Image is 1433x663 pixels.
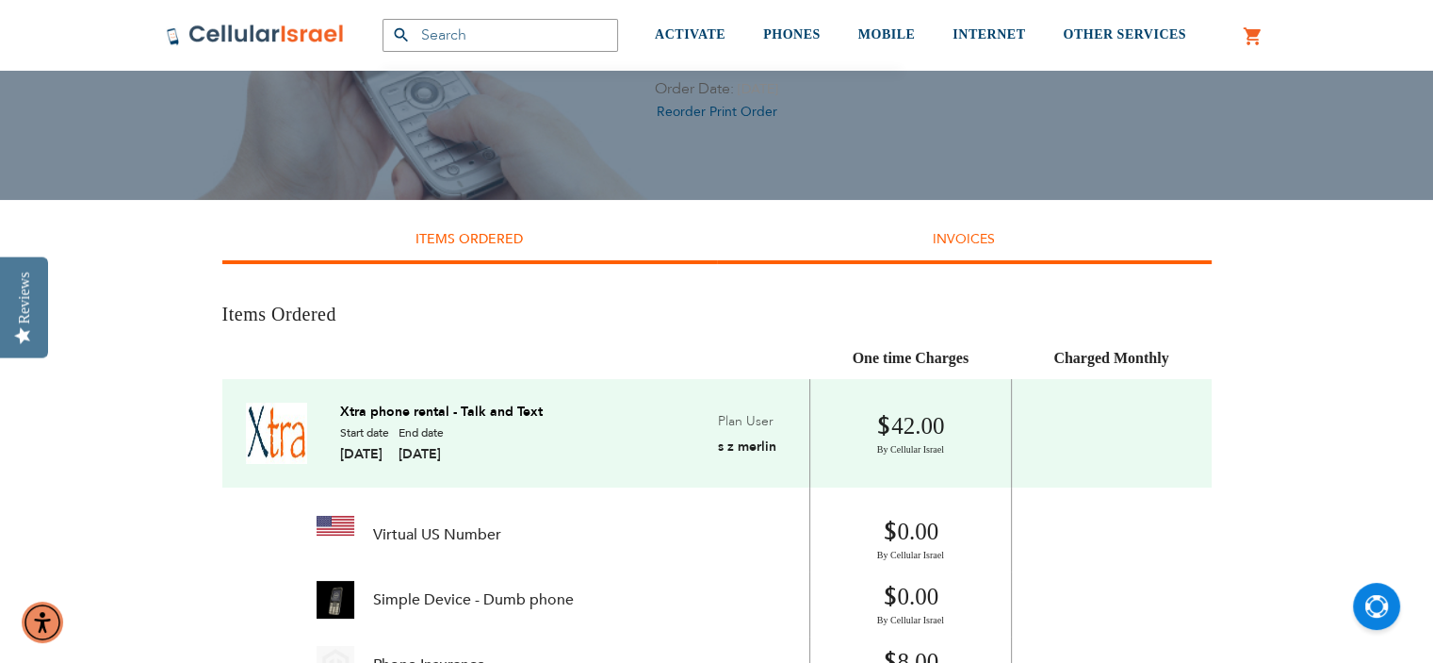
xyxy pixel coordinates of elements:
[718,438,776,456] span: s z merlin
[824,549,997,562] span: By Cellular Israel
[655,27,725,41] span: ACTIVATE
[709,103,777,121] a: Print Order
[317,581,354,619] img: img-20200616-wa0029_1_1.jpg
[882,517,897,549] span: $
[373,590,574,609] span: Simple Device - Dumb phone
[399,445,444,463] span: [DATE]
[383,19,618,52] input: Search
[1053,350,1168,366] span: Charged Monthly
[858,27,916,41] span: MOBILE
[16,272,33,323] div: Reviews
[340,425,389,440] span: Start date
[246,403,307,464] img: xtra-logo_4.jpg
[763,27,821,41] span: PHONES
[809,488,1011,572] td: 0.00
[340,445,389,463] span: [DATE]
[399,425,444,440] span: End date
[738,80,778,98] span: [DATE]
[415,230,523,248] strong: Items Ordered
[1063,27,1186,41] span: OTHER SERVICES
[340,404,543,421] a: Xtra phone rental - Talk and Text
[657,103,706,121] span: Reorder
[809,572,1011,637] td: 0.00
[824,443,997,456] span: By Cellular Israel
[876,411,891,443] span: $
[166,24,345,46] img: Cellular Israel Logo
[933,230,995,248] a: Invoices
[953,27,1025,41] span: INTERNET
[882,582,897,614] span: $
[824,614,997,627] span: By Cellular Israel
[853,350,969,366] span: One time Charges
[222,302,1212,327] h3: Items Ordered
[22,602,63,643] div: Accessibility Menu
[373,525,501,544] span: Virtual US Number
[317,516,354,536] img: us_flag_1_3.png
[809,379,1011,488] td: 42.00
[718,412,773,430] span: Plan User
[657,103,709,121] a: Reorder
[655,78,734,99] span: Order Date:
